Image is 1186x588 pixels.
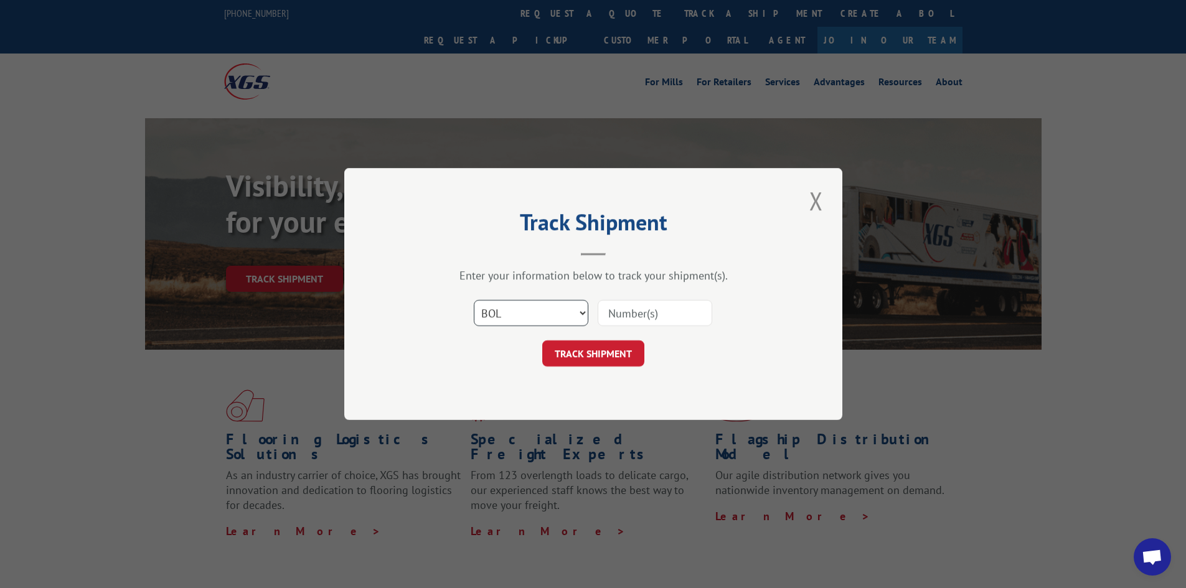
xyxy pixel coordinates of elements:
[407,213,780,237] h2: Track Shipment
[598,300,712,326] input: Number(s)
[1134,538,1171,576] a: Open chat
[407,268,780,282] div: Enter your information below to track your shipment(s).
[542,340,644,366] button: TRACK SHIPMENT
[806,184,827,218] button: Close modal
